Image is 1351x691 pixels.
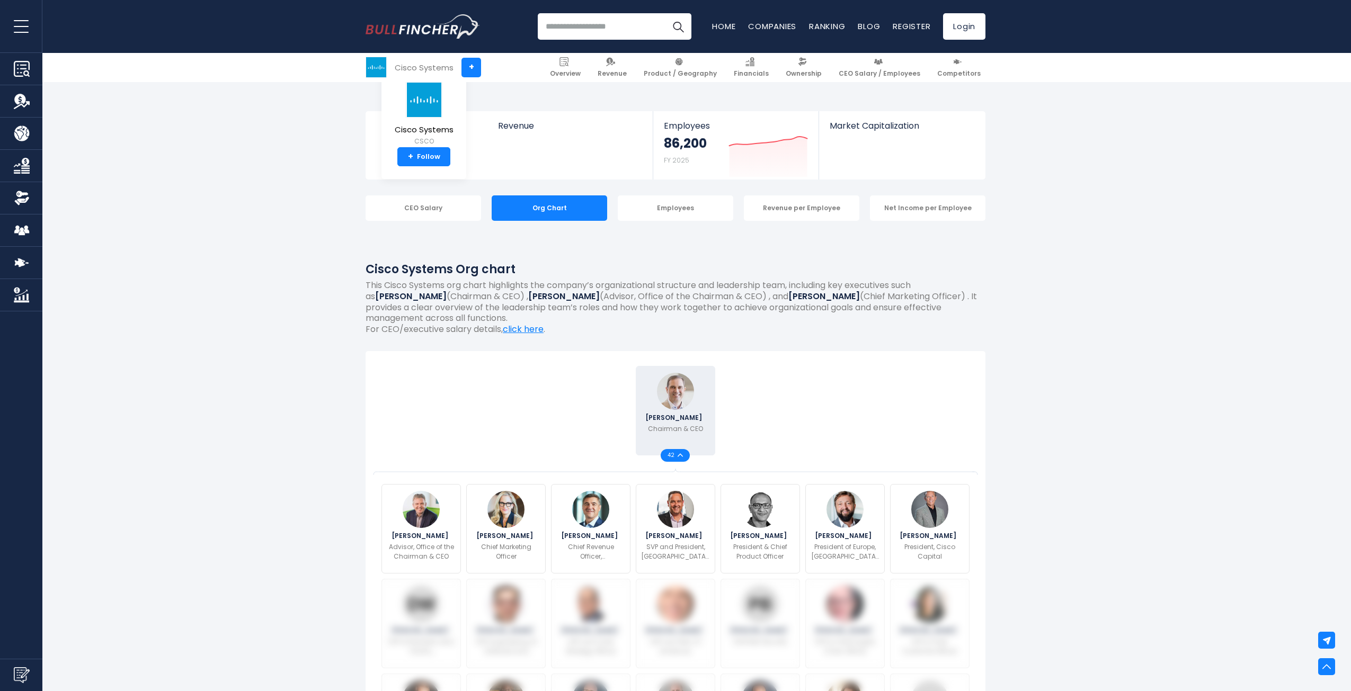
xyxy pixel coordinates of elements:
[551,579,630,668] a: Ammar Maraqa [PERSON_NAME] SVP and Chief Strategy Officer
[528,290,600,302] b: [PERSON_NAME]
[733,637,787,647] p: SVP/GM, Security
[664,121,807,131] span: Employees
[392,533,451,539] span: [PERSON_NAME]
[366,14,479,39] a: Go to homepage
[788,290,860,302] b: [PERSON_NAME]
[911,586,948,623] img: Liz Centoni
[545,53,585,82] a: Overview
[730,533,790,539] span: [PERSON_NAME]
[473,637,539,656] p: SVP, Engineering, AI Software and Platform
[636,484,715,573] a: Ben Dawson [PERSON_NAME] SVP and President, [GEOGRAPHIC_DATA], [GEOGRAPHIC_DATA], and [GEOGRAPHIC...
[727,542,793,561] p: President & Chief Product Officer
[487,586,525,623] img: Ranvir Wadera
[648,424,703,434] p: Chairman & CEO
[636,579,715,668] a: Eric Knipp [PERSON_NAME] SVP and GM, CX Americas
[668,453,678,458] span: 42
[381,579,461,668] a: Dave West [PERSON_NAME] SVP & President, Asia Pacific, [GEOGRAPHIC_DATA] & [GEOGRAPHIC_DATA]
[643,637,708,656] p: SVP and GM, CX Americas
[657,373,694,410] img: Charles H. Robbins
[657,491,694,528] img: Ben Dawson
[858,21,880,32] a: Blog
[395,125,454,134] span: Cisco Systems
[805,484,885,573] a: Oliver Tuszik [PERSON_NAME] President of Europe, [GEOGRAPHIC_DATA] and [GEOGRAPHIC_DATA]
[826,491,864,528] img: Oliver Tuszik
[645,533,705,539] span: [PERSON_NAME]
[664,135,707,151] strong: 86,200
[476,627,536,634] span: [PERSON_NAME]
[476,533,536,539] span: [PERSON_NAME]
[815,627,875,634] span: [PERSON_NAME]
[366,261,985,278] h1: Cisco Systems Org chart
[593,53,632,82] a: Revenue
[937,69,981,78] span: Competitors
[830,121,974,131] span: Market Capitalization
[375,290,447,302] b: [PERSON_NAME]
[561,627,621,634] span: [PERSON_NAME]
[932,53,985,82] a: Competitors
[395,61,454,74] div: Cisco Systems
[744,195,859,221] div: Revenue per Employee
[492,195,607,221] div: Org Chart
[487,491,525,528] img: Carrie Palin
[550,69,581,78] span: Overview
[870,195,985,221] div: Net Income per Employee
[893,21,930,32] a: Register
[366,280,985,324] p: This Cisco Systems org chart highlights the company’s organizational structure and leadership tea...
[366,57,386,77] img: CSCO logo
[644,69,717,78] span: Product / Geography
[487,111,653,149] a: Revenue
[403,491,440,528] img: Chris Dedicoat
[911,491,948,528] img: Nick Small
[721,484,800,573] a: Jeetu Patel [PERSON_NAME] President & Chief Product Officer
[819,111,984,149] a: Market Capitalization
[366,195,481,221] div: CEO Salary
[636,366,715,455] a: Charles H. Robbins [PERSON_NAME] Chairman & CEO 42
[598,69,627,78] span: Revenue
[503,323,544,335] a: click here
[14,190,30,206] img: Ownership
[890,579,970,668] a: Liz Centoni [PERSON_NAME] EVP & Chief Customer Officer
[811,542,879,561] p: President of Europe, [GEOGRAPHIC_DATA] and [GEOGRAPHIC_DATA]
[461,58,481,77] a: +
[572,491,609,528] img: Justin Barney
[366,324,985,335] p: For CEO/executive salary details, .
[815,533,875,539] span: [PERSON_NAME]
[558,637,624,656] p: SVP and Chief Strategy Officer
[657,586,694,623] img: Eric Knipp
[712,21,735,32] a: Home
[473,542,539,561] p: Chief Marketing Officer
[897,637,963,656] p: EVP & Chief Customer Officer
[466,579,546,668] a: Ranvir Wadera [PERSON_NAME] SVP, Engineering, AI Software and Platform
[812,637,878,656] p: SVP & Chief Supply Chain Officer
[809,21,845,32] a: Ranking
[381,484,461,573] a: Chris Dedicoat [PERSON_NAME] Advisor, Office of the Chairman & CEO
[653,111,818,180] a: Employees 86,200 FY 2025
[498,121,643,131] span: Revenue
[388,542,454,561] p: Advisor, Office of the Chairman & CEO
[729,53,774,82] a: Financials
[786,69,822,78] span: Ownership
[572,586,609,623] img: Ammar Maraqa
[618,195,733,221] div: Employees
[561,533,621,539] span: [PERSON_NAME]
[394,82,454,148] a: Cisco Systems CSCO
[734,69,769,78] span: Financials
[900,627,959,634] span: [PERSON_NAME]
[834,53,925,82] a: CEO Salary / Employees
[645,627,705,634] span: [PERSON_NAME]
[397,147,450,166] a: +Follow
[890,484,970,573] a: Nick Small [PERSON_NAME] President, Cisco Capital
[900,533,959,539] span: [PERSON_NAME]
[897,542,963,561] p: President, Cisco Capital
[839,69,920,78] span: CEO Salary / Employees
[748,21,796,32] a: Companies
[645,415,705,421] span: [PERSON_NAME]
[405,82,442,118] img: CSCO logo
[826,586,864,623] img: Chuck Graham
[805,579,885,668] a: Chuck Graham [PERSON_NAME] SVP & Chief Supply Chain Officer
[387,637,455,656] p: SVP & President, Asia Pacific, [GEOGRAPHIC_DATA] & [GEOGRAPHIC_DATA]
[943,13,985,40] a: Login
[395,137,454,146] small: CSCO
[366,14,480,39] img: Bullfincher logo
[392,627,451,634] span: [PERSON_NAME]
